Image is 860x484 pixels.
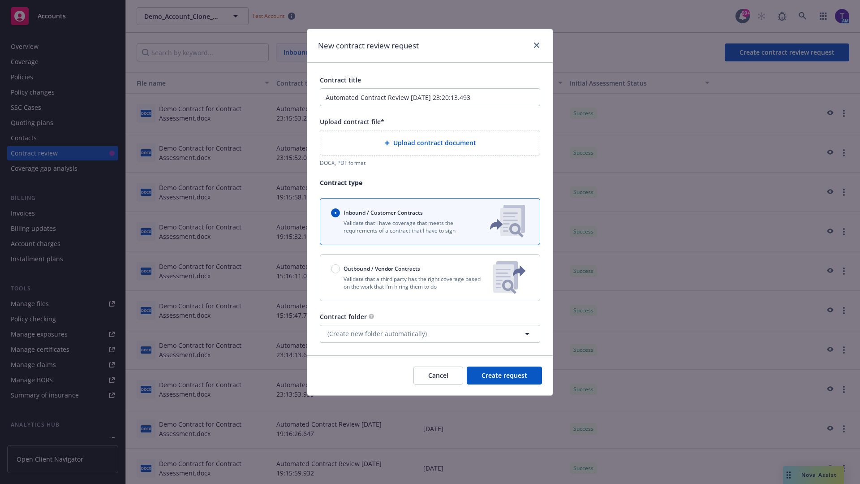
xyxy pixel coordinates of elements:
[320,159,540,167] div: DOCX, PDF format
[320,130,540,156] div: Upload contract document
[344,209,423,216] span: Inbound / Customer Contracts
[320,117,384,126] span: Upload contract file*
[318,40,419,52] h1: New contract review request
[331,275,486,290] p: Validate that a third party has the right coverage based on the work that I'm hiring them to do
[320,254,540,301] button: Outbound / Vendor ContractsValidate that a third party has the right coverage based on the work t...
[393,138,476,147] span: Upload contract document
[482,371,527,380] span: Create request
[331,264,340,273] input: Outbound / Vendor Contracts
[467,367,542,385] button: Create request
[320,312,367,321] span: Contract folder
[331,219,475,234] p: Validate that I have coverage that meets the requirements of a contract that I have to sign
[320,178,540,187] p: Contract type
[320,198,540,245] button: Inbound / Customer ContractsValidate that I have coverage that meets the requirements of a contra...
[531,40,542,51] a: close
[320,88,540,106] input: Enter a title for this contract
[331,208,340,217] input: Inbound / Customer Contracts
[320,76,361,84] span: Contract title
[413,367,463,385] button: Cancel
[344,265,420,272] span: Outbound / Vendor Contracts
[327,329,427,338] span: (Create new folder automatically)
[320,325,540,343] button: (Create new folder automatically)
[428,371,448,380] span: Cancel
